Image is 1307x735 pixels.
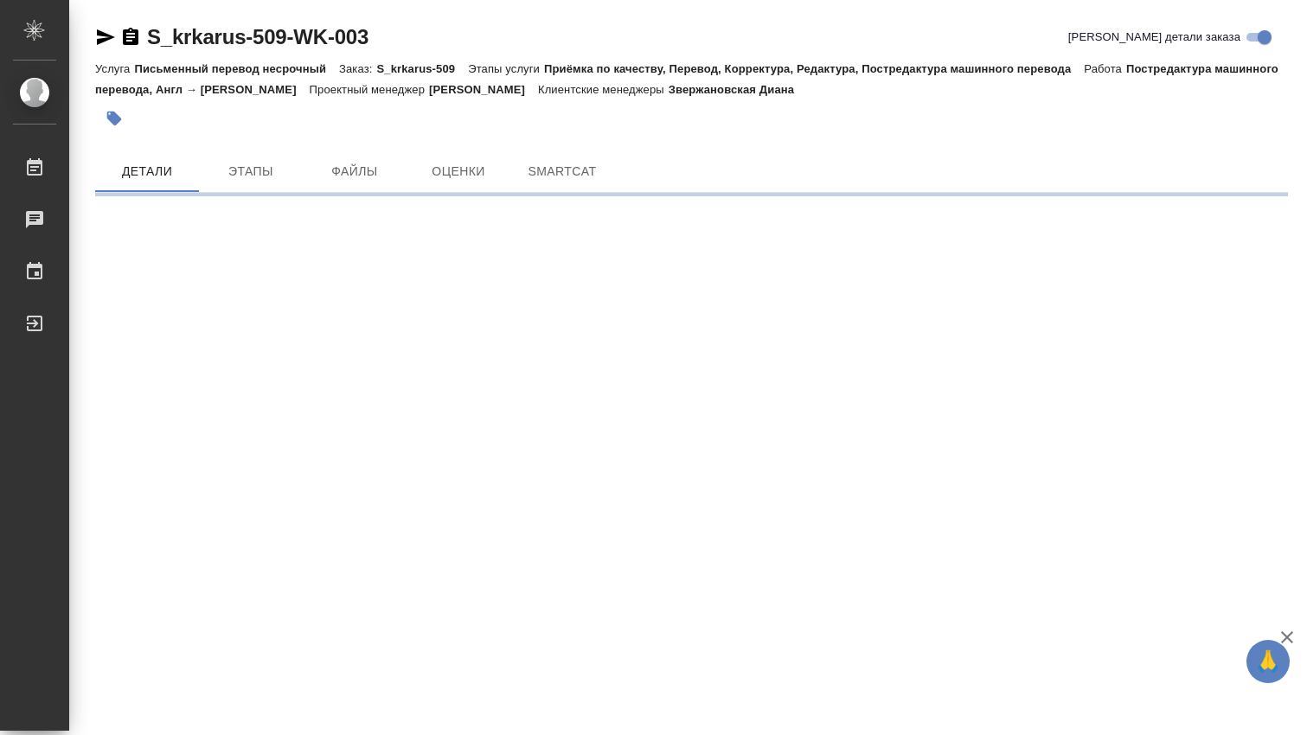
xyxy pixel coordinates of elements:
[120,27,141,48] button: Скопировать ссылку
[538,83,669,96] p: Клиентские менеджеры
[544,62,1084,75] p: Приёмка по качеству, Перевод, Корректура, Редактура, Постредактура машинного перевода
[95,27,116,48] button: Скопировать ссылку для ЯМессенджера
[106,161,189,182] span: Детали
[147,25,368,48] a: S_krkarus-509-WK-003
[521,161,604,182] span: SmartCat
[376,62,468,75] p: S_krkarus-509
[310,83,429,96] p: Проектный менеджер
[468,62,544,75] p: Этапы услуги
[95,99,133,137] button: Добавить тэг
[1084,62,1126,75] p: Работа
[669,83,807,96] p: Звержановская Диана
[1068,29,1240,46] span: [PERSON_NAME] детали заказа
[1253,643,1283,680] span: 🙏
[417,161,500,182] span: Оценки
[95,62,134,75] p: Услуга
[134,62,339,75] p: Письменный перевод несрочный
[1246,640,1290,683] button: 🙏
[429,83,538,96] p: [PERSON_NAME]
[339,62,376,75] p: Заказ:
[209,161,292,182] span: Этапы
[313,161,396,182] span: Файлы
